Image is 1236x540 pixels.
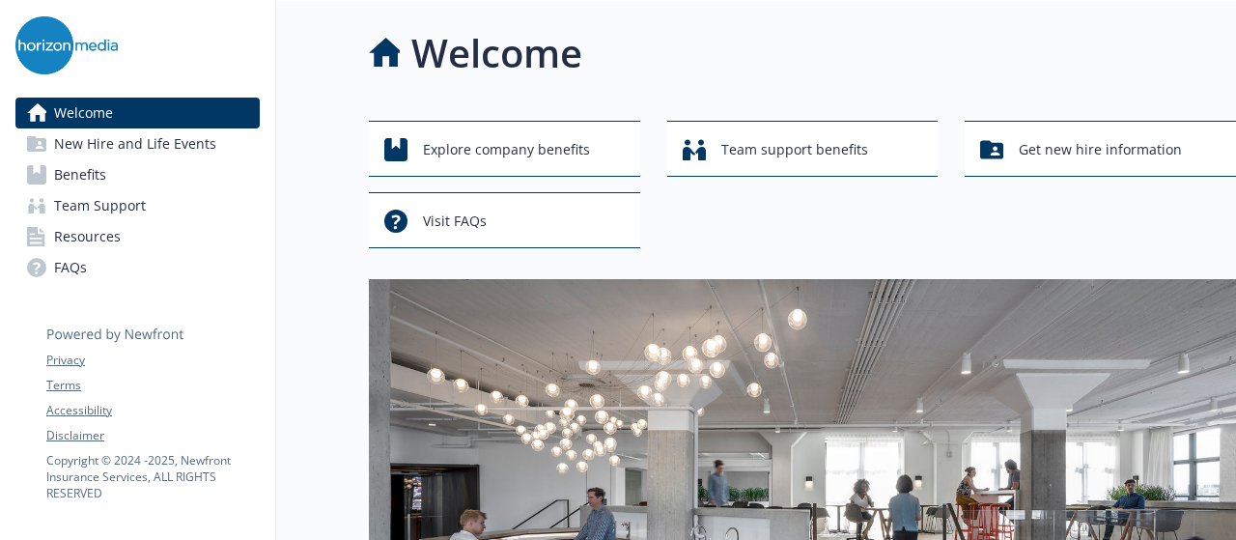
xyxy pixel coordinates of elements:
[15,221,260,252] a: Resources
[15,252,260,283] a: FAQs
[667,121,939,177] button: Team support benefits
[15,190,260,221] a: Team Support
[411,24,582,82] h1: Welcome
[46,402,259,419] a: Accessibility
[54,128,216,159] span: New Hire and Life Events
[54,221,121,252] span: Resources
[369,192,640,248] button: Visit FAQs
[965,121,1236,177] button: Get new hire information
[54,190,146,221] span: Team Support
[15,98,260,128] a: Welcome
[1019,131,1182,168] span: Get new hire information
[46,377,259,394] a: Terms
[54,159,106,190] span: Benefits
[54,252,87,283] span: FAQs
[46,427,259,444] a: Disclaimer
[423,131,590,168] span: Explore company benefits
[423,203,487,240] span: Visit FAQs
[46,352,259,369] a: Privacy
[15,159,260,190] a: Benefits
[15,128,260,159] a: New Hire and Life Events
[54,98,113,128] span: Welcome
[369,121,640,177] button: Explore company benefits
[46,452,259,501] p: Copyright © 2024 - 2025 , Newfront Insurance Services, ALL RIGHTS RESERVED
[721,131,868,168] span: Team support benefits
